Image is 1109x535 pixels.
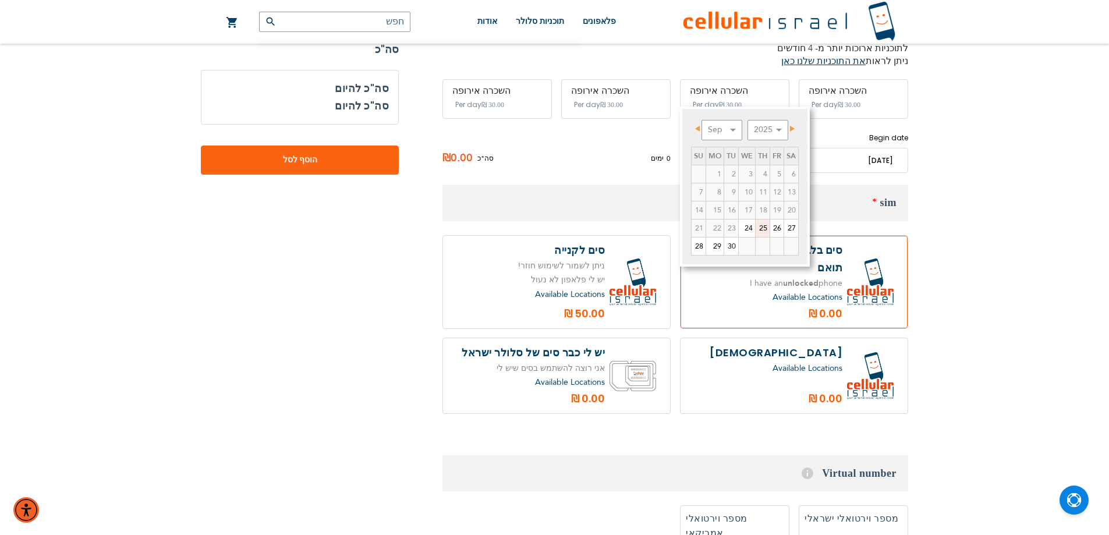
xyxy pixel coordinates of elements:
[809,86,898,96] div: השכרה אירופה
[756,219,770,237] a: 25
[477,17,497,26] span: אודות
[239,154,360,166] span: הוסף לסל
[784,219,798,237] a: 27
[770,219,784,237] a: 26
[747,120,788,140] select: Select year
[724,238,738,255] a: 30
[481,101,504,109] span: ‏30.00 ₪
[719,101,742,109] span: ‏30.00 ₪
[211,80,389,97] h3: סה"כ להיום
[442,455,908,491] h3: Virtual number
[773,292,842,303] a: Available Locations
[724,219,738,237] span: 23
[692,238,706,255] a: 28
[201,146,399,175] button: הוסף לסל
[838,101,860,109] span: ‏30.00 ₪
[683,1,895,42] img: לוגו סלולר ישראל
[442,29,908,68] p: תוכנית זו היא תוכנית השכרה לתקופה קצרה לתוכניות ארוכות יותר מ- 4 חודשים ניתן לראות
[692,122,707,136] a: Prev
[442,150,477,167] span: ₪0.00
[706,238,724,255] a: 29
[739,219,755,237] a: 24
[574,100,600,110] span: Per day
[812,100,838,110] span: Per day
[724,219,739,237] td: minimum 7 days rental Or minimum 4 months on Long term plans
[535,289,605,300] a: Available Locations
[477,153,494,164] span: סה"כ
[693,100,719,110] span: Per day
[455,100,481,110] span: Per day
[783,122,798,136] a: Next
[651,153,664,164] span: ימים
[535,377,605,388] a: Available Locations
[690,86,780,96] div: השכרה אירופה
[13,497,39,523] div: תפריט נגישות
[692,219,706,237] td: minimum 7 days rental Or minimum 4 months on Long term plans
[692,219,706,237] span: 21
[201,41,399,58] strong: סה"כ
[781,55,866,68] a: את התוכניות שלנו כאן
[516,17,564,26] span: תוכניות סלולר
[335,97,389,115] h3: סה"כ להיום
[880,197,897,208] span: sim
[452,86,542,96] div: השכרה אירופה
[706,219,724,237] td: minimum 7 days rental Or minimum 4 months on Long term plans
[571,86,661,96] div: השכרה אירופה
[695,126,700,132] span: Prev
[773,363,842,374] a: Available Locations
[790,126,795,132] span: Next
[259,12,410,32] input: חפש
[701,120,742,140] select: Select month
[600,101,623,109] span: ‏30.00 ₪
[706,219,724,237] span: 22
[802,467,813,479] span: Help
[583,17,616,26] span: פלאפונים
